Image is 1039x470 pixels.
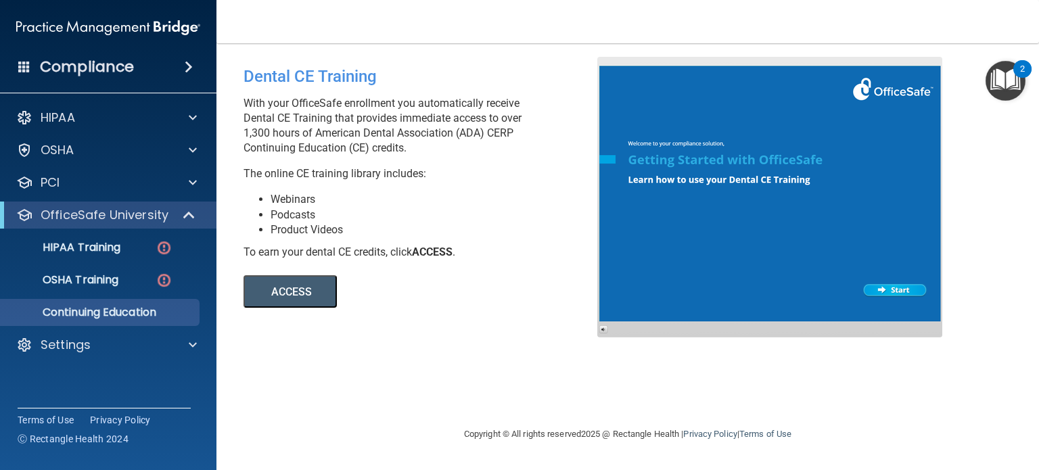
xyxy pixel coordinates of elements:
[156,272,172,289] img: danger-circle.6113f641.png
[156,239,172,256] img: danger-circle.6113f641.png
[41,174,60,191] p: PCI
[271,208,607,222] li: Podcasts
[244,245,607,260] div: To earn your dental CE credits, click .
[381,413,875,456] div: Copyright © All rights reserved 2025 @ Rectangle Health | |
[9,241,120,254] p: HIPAA Training
[16,207,196,223] a: OfficeSafe University
[986,61,1025,101] button: Open Resource Center, 2 new notifications
[16,174,197,191] a: PCI
[16,142,197,158] a: OSHA
[412,245,453,258] b: ACCESS
[683,429,737,439] a: Privacy Policy
[271,222,607,237] li: Product Videos
[16,337,197,353] a: Settings
[18,432,129,446] span: Ⓒ Rectangle Health 2024
[41,142,74,158] p: OSHA
[244,287,614,298] a: ACCESS
[18,413,74,427] a: Terms of Use
[739,429,791,439] a: Terms of Use
[244,96,607,156] p: With your OfficeSafe enrollment you automatically receive Dental CE Training that provides immedi...
[244,166,607,181] p: The online CE training library includes:
[9,273,118,287] p: OSHA Training
[16,14,200,41] img: PMB logo
[41,337,91,353] p: Settings
[40,57,134,76] h4: Compliance
[9,306,193,319] p: Continuing Education
[1020,69,1025,87] div: 2
[41,207,168,223] p: OfficeSafe University
[90,413,151,427] a: Privacy Policy
[16,110,197,126] a: HIPAA
[41,110,75,126] p: HIPAA
[271,192,607,207] li: Webinars
[244,57,607,96] div: Dental CE Training
[244,275,337,308] button: ACCESS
